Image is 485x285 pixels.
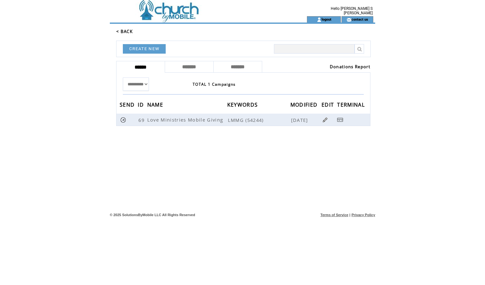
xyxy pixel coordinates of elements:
[347,17,351,22] img: contact_us_icon.gif
[228,117,290,123] span: LMMG (54244)
[351,17,368,21] a: contact us
[227,100,260,111] span: KEYWORDS
[321,213,349,217] a: Terms of Service
[290,100,319,111] span: MODIFIED
[147,103,165,106] a: NAME
[147,116,225,123] span: Love Ministries Mobile Giving
[337,100,366,111] span: TERMINAL
[193,82,236,87] span: TOTAL 1 Campaigns
[138,100,145,111] span: ID
[331,6,373,15] span: Hello [PERSON_NAME] S [PERSON_NAME]
[110,213,195,217] span: © 2025 SolutionsByMobile LLC All Rights Reserved
[147,100,165,111] span: NAME
[351,213,375,217] a: Privacy Policy
[322,100,336,111] span: EDIT
[138,103,145,106] a: ID
[123,44,166,54] a: CREATE NEW
[227,103,260,106] a: KEYWORDS
[317,17,322,22] img: account_icon.gif
[120,100,136,111] span: SEND
[290,103,319,106] a: MODIFIED
[330,64,370,70] a: Donations Report
[116,29,133,34] a: < BACK
[291,117,310,123] span: [DATE]
[322,17,331,21] a: logout
[138,117,146,123] span: 69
